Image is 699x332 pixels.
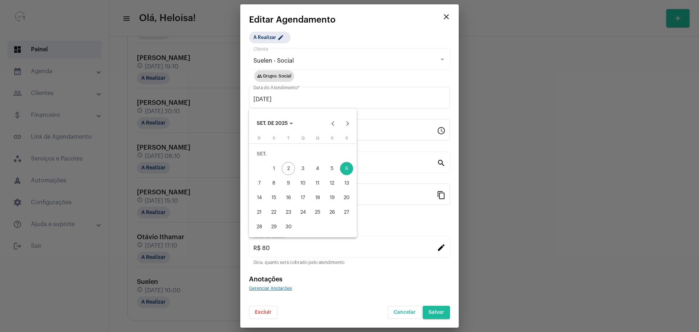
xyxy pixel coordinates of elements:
[340,162,353,175] div: 6
[340,177,353,190] div: 13
[311,206,324,219] div: 25
[331,136,333,140] span: S
[296,176,310,190] button: 10 de setembro de 2025
[281,190,296,205] button: 16 de setembro de 2025
[266,220,281,234] button: 29 de setembro de 2025
[281,205,296,220] button: 23 de setembro de 2025
[325,161,339,176] button: 5 de setembro de 2025
[311,177,324,190] div: 11
[325,162,339,175] div: 5
[266,176,281,190] button: 8 de setembro de 2025
[340,206,353,219] div: 27
[266,161,281,176] button: 1 de setembro de 2025
[253,206,266,219] div: 21
[273,136,275,140] span: S
[282,220,295,233] div: 30
[267,206,280,219] div: 22
[325,205,339,220] button: 26 de setembro de 2025
[253,191,266,204] div: 14
[339,176,354,190] button: 13 de setembro de 2025
[282,162,295,175] div: 2
[257,121,288,126] span: SET. DE 2025
[310,161,325,176] button: 4 de setembro de 2025
[282,191,295,204] div: 16
[310,205,325,220] button: 25 de setembro de 2025
[287,136,289,140] span: T
[267,162,280,175] div: 1
[345,136,348,140] span: S
[316,136,319,140] span: Q
[296,191,309,204] div: 17
[252,190,266,205] button: 14 de setembro de 2025
[281,176,296,190] button: 9 de setembro de 2025
[282,206,295,219] div: 23
[258,136,261,140] span: D
[267,191,280,204] div: 15
[325,176,339,190] button: 12 de setembro de 2025
[296,177,309,190] div: 10
[339,190,354,205] button: 20 de setembro de 2025
[311,191,324,204] div: 18
[339,161,354,176] button: 6 de setembro de 2025
[267,177,280,190] div: 8
[296,206,309,219] div: 24
[296,161,310,176] button: 3 de setembro de 2025
[296,162,309,175] div: 3
[339,205,354,220] button: 27 de setembro de 2025
[296,190,310,205] button: 17 de setembro de 2025
[281,161,296,176] button: 2 de setembro de 2025
[311,162,324,175] div: 4
[325,206,339,219] div: 26
[253,177,266,190] div: 7
[252,205,266,220] button: 21 de setembro de 2025
[281,220,296,234] button: 30 de setembro de 2025
[340,116,355,131] button: Next month
[252,176,266,190] button: 7 de setembro de 2025
[282,177,295,190] div: 9
[325,191,339,204] div: 19
[252,147,354,161] td: SET.
[326,116,340,131] button: Previous month
[310,176,325,190] button: 11 de setembro de 2025
[267,220,280,233] div: 29
[301,136,305,140] span: Q
[252,220,266,234] button: 28 de setembro de 2025
[251,116,299,131] button: Choose month and year
[266,205,281,220] button: 22 de setembro de 2025
[310,190,325,205] button: 18 de setembro de 2025
[340,191,353,204] div: 20
[325,190,339,205] button: 19 de setembro de 2025
[296,205,310,220] button: 24 de setembro de 2025
[253,220,266,233] div: 28
[325,177,339,190] div: 12
[266,190,281,205] button: 15 de setembro de 2025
